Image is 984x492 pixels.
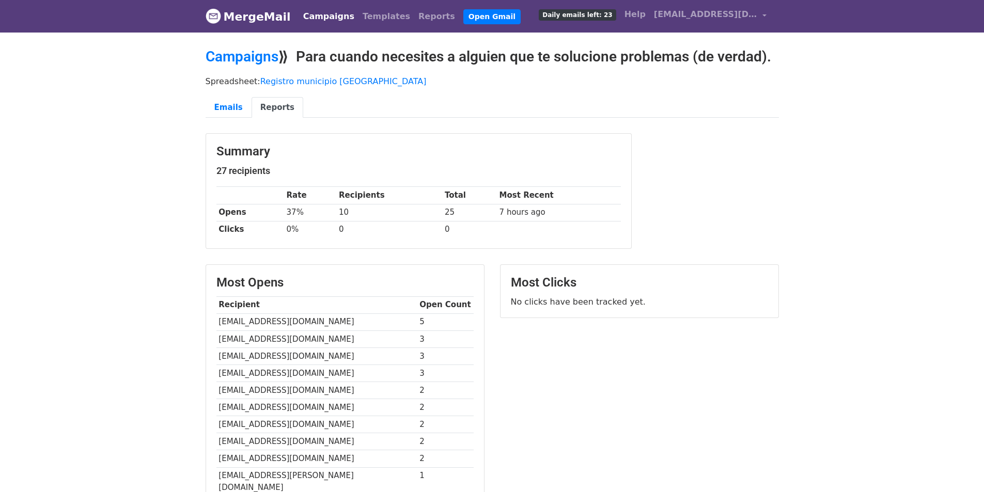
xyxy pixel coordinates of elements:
td: [EMAIL_ADDRESS][DOMAIN_NAME] [216,364,417,382]
td: [EMAIL_ADDRESS][DOMAIN_NAME] [216,313,417,330]
td: 3 [417,330,474,347]
th: Clicks [216,221,284,238]
td: [EMAIL_ADDRESS][DOMAIN_NAME] [216,382,417,399]
td: 3 [417,364,474,382]
h3: Most Clicks [511,275,768,290]
p: No clicks have been tracked yet. [511,296,768,307]
h3: Most Opens [216,275,474,290]
th: Most Recent [497,187,621,204]
td: [EMAIL_ADDRESS][DOMAIN_NAME] [216,433,417,450]
p: Spreadsheet: [206,76,779,87]
a: Reports [252,97,303,118]
td: 2 [417,450,474,467]
td: 2 [417,433,474,450]
a: Registro municipio [GEOGRAPHIC_DATA] [260,76,427,86]
td: 5 [417,313,474,330]
a: [EMAIL_ADDRESS][DOMAIN_NAME] [650,4,771,28]
img: MergeMail logo [206,8,221,24]
td: [EMAIL_ADDRESS][DOMAIN_NAME] [216,399,417,416]
th: Rate [284,187,337,204]
th: Recipient [216,296,417,313]
td: 37% [284,204,337,221]
td: 0 [442,221,497,238]
td: [EMAIL_ADDRESS][DOMAIN_NAME] [216,416,417,433]
td: 10 [336,204,442,221]
a: Daily emails left: 23 [535,4,620,25]
span: [EMAIL_ADDRESS][DOMAIN_NAME] [654,8,757,21]
th: Opens [216,204,284,221]
td: 25 [442,204,497,221]
a: Reports [414,6,459,27]
td: 2 [417,382,474,399]
td: 2 [417,416,474,433]
td: 0 [336,221,442,238]
td: 7 hours ago [497,204,621,221]
td: 0% [284,221,337,238]
a: Emails [206,97,252,118]
a: Campaigns [299,6,358,27]
th: Open Count [417,296,474,313]
td: [EMAIL_ADDRESS][DOMAIN_NAME] [216,330,417,347]
a: Campaigns [206,48,278,65]
td: 2 [417,399,474,416]
td: [EMAIL_ADDRESS][DOMAIN_NAME] [216,347,417,364]
h3: Summary [216,144,621,159]
h2: ⟫ Para cuando necesites a alguien que te solucione problemas (de verdad). [206,48,779,66]
h5: 27 recipients [216,165,621,177]
a: Open Gmail [463,9,521,24]
th: Recipients [336,187,442,204]
a: Templates [358,6,414,27]
th: Total [442,187,497,204]
a: MergeMail [206,6,291,27]
span: Daily emails left: 23 [539,9,616,21]
a: Help [620,4,650,25]
td: 3 [417,347,474,364]
td: [EMAIL_ADDRESS][DOMAIN_NAME] [216,450,417,467]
